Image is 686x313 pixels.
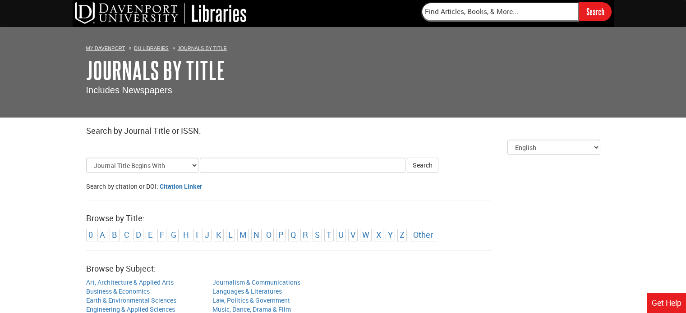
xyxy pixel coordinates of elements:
[86,287,150,295] a: Business & Economics
[276,229,286,241] li: Browse by letter
[360,229,372,241] li: Browse by letter
[413,229,433,240] a: Browse by other
[264,229,274,241] li: Browse by letter
[169,229,179,241] li: Browse by letter
[112,229,117,240] a: Browse by B
[388,229,393,240] a: Browse by Y
[400,229,405,240] a: Browse by Z
[579,2,612,21] input: Search
[374,229,383,241] li: Browse by letter
[100,229,105,240] a: Browse by A
[136,229,141,240] a: Browse by D
[86,56,225,84] a: Journals By Title
[124,229,129,240] a: Browse by C
[86,278,174,286] a: Art, Architecture & Applied Arts
[134,229,143,241] li: Browse by letter
[134,45,168,51] a: DU Libraries
[216,229,221,240] a: Browse by K
[86,127,600,136] h2: Search by Journal Title or ISSN:
[86,182,158,191] span: Search by citation or DOI:
[148,229,153,240] a: Browse by E
[97,229,107,241] li: Browse by letter
[214,229,224,241] li: Browse by letter
[212,278,300,286] a: Journalism & Communications
[86,296,176,304] a: Earth & Environmental Sciences
[86,214,600,223] h2: Browse by Title:
[278,229,284,240] a: Browse by P
[251,229,262,241] li: Browse by letter
[300,229,310,241] li: Browse by letter
[75,2,246,24] img: DU Libraries
[338,229,344,240] a: Browse by U
[171,229,176,240] a: Browse by G
[160,182,202,191] a: Citation Linker
[228,229,233,240] a: Browse by L
[253,229,259,240] a: Browse by N
[181,229,191,241] li: Browse by letter
[196,229,198,240] a: Browse by I
[193,229,200,241] li: Browse by letter
[397,229,407,241] li: Browse by letter
[237,229,249,241] li: Browse by letter
[362,229,369,240] a: Browse by W
[315,229,320,240] a: Browse by S
[86,45,125,51] a: My Davenport
[110,229,120,241] li: Browse by letter
[212,296,290,304] a: Law, Politics & Government
[266,229,272,240] a: Browse by O
[350,229,355,240] a: Browse by V
[203,229,212,241] li: Browse by letter
[313,229,322,241] li: Browse by letter
[386,229,395,241] li: Browse by letter
[86,84,600,97] p: Includes Newspapers
[157,229,166,241] li: Browse by letter
[86,264,600,273] h2: Browse by Subject:
[160,229,164,240] a: Browse by F
[212,287,282,295] a: Languages & Literatures
[86,229,95,241] li: Browse by letter
[336,229,346,241] li: Browse by letter
[86,43,600,52] ol: Breadcrumbs
[647,293,686,313] a: Get Help
[324,229,334,241] li: Browse by letter
[183,229,189,240] a: Browse by H
[303,229,308,240] a: Browse by R
[290,229,296,240] a: Browse by Q
[376,229,381,240] a: Browse by X
[327,229,331,240] a: Browse by T
[205,229,209,240] a: Browse by J
[348,229,358,241] li: Browse by letter
[421,2,579,21] input: Find Articles, Books, & More...
[88,229,93,240] a: Browse by 0
[407,158,438,173] button: Search
[146,229,155,241] li: Browse by letter
[122,229,131,241] li: Browse by letter
[178,45,227,51] a: Journals By Title
[288,229,298,241] li: Browse by letter
[239,229,247,240] a: Browse by M
[226,229,235,241] li: Browse by letter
